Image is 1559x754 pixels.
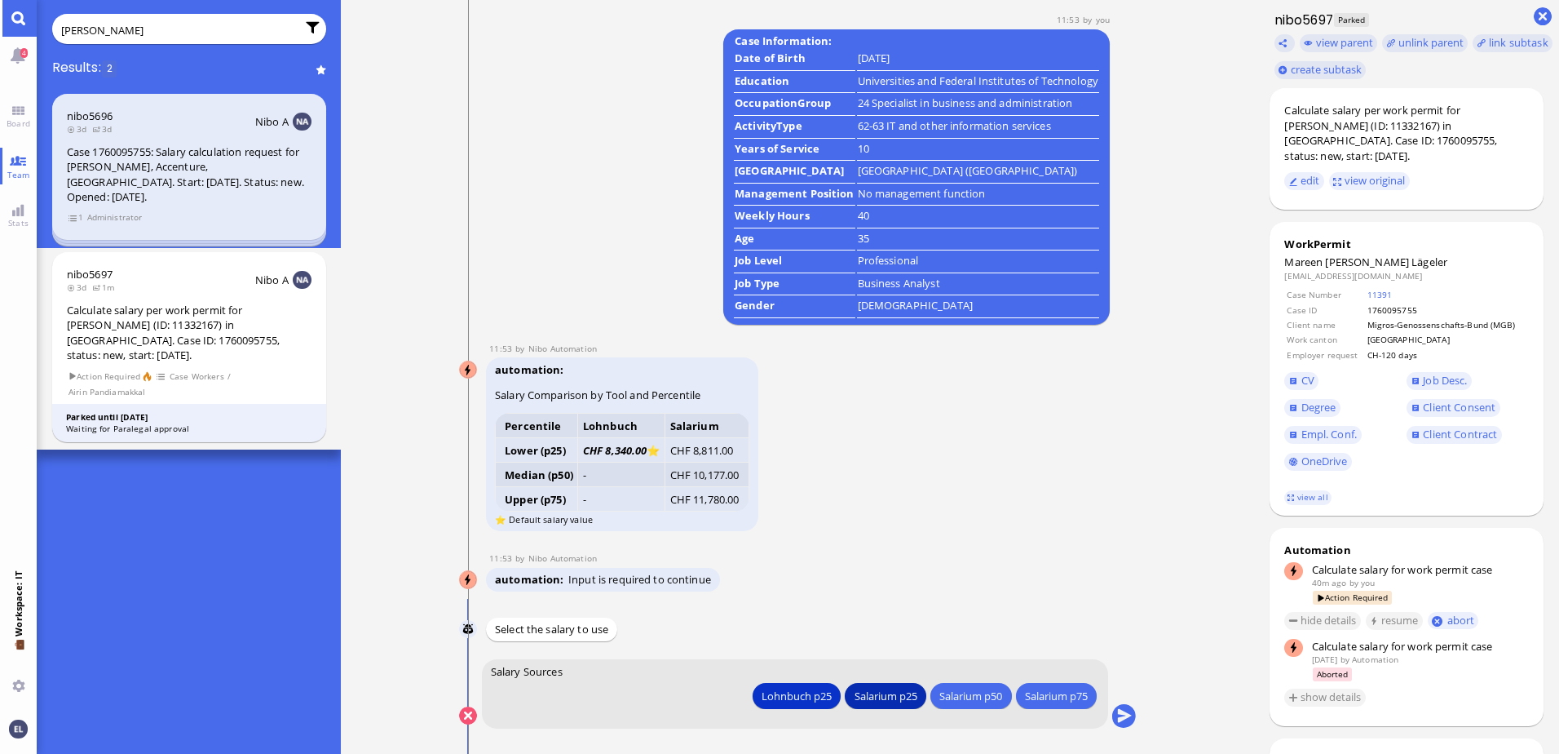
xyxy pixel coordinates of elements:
[732,31,835,51] b: Case Information:
[734,162,855,184] td: [GEOGRAPHIC_DATA]
[930,683,1011,709] button: Salarium p50
[495,513,593,526] small: ⭐ Default salary value
[227,370,232,384] span: /
[68,385,146,399] span: Airin Pandiamakkal
[1284,399,1340,417] a: Degree
[1284,543,1529,557] div: Automation
[583,443,647,458] i: CHF 8,340.00
[1382,34,1468,52] button: unlink parent
[1286,348,1364,361] td: Employer request
[92,282,120,293] span: 1m
[1313,591,1392,605] span: Action Required
[61,21,296,39] input: Enter query or press / to filter
[255,114,289,129] span: Nibo A
[459,707,477,725] button: Cancel
[1286,304,1364,317] td: Case ID
[752,683,840,709] button: Lohnbuch p25
[734,73,855,94] td: Education
[1270,11,1333,29] h1: nibo5697
[858,95,1073,110] runbook-parameter-view: 24 Specialist in business and administration
[528,552,597,564] span: automation@nibo.ai
[1340,654,1349,665] span: by
[845,683,925,709] button: Salarium p25
[1284,426,1361,444] a: Empl. Conf.
[578,413,665,437] th: Lohnbuch
[665,413,749,437] th: Salarium
[568,572,711,587] span: Input is required to continue
[578,438,665,463] td: ⭐
[460,571,478,589] img: Nibo Automation
[858,186,986,201] runbook-parameter-view: No management function
[102,60,117,78] span: 2
[67,303,311,363] div: Calculate salary per work permit for [PERSON_NAME] (ID: 11332167) in [GEOGRAPHIC_DATA]. Case ID: ...
[665,487,749,512] td: CHF 11,780.00
[665,438,749,463] td: CHF 8,811.00
[939,687,1002,704] div: undefined
[858,276,940,291] runbook-parameter-view: Business Analyst
[1366,612,1424,630] button: resume
[66,423,311,435] div: Waiting for Paralegal approval
[858,298,973,313] runbook-parameter-view: [DEMOGRAPHIC_DATA]
[67,282,92,293] span: 3d
[1301,427,1357,441] span: Empl. Conf.
[67,144,311,205] div: Case 1760095755: Salary calculation request for [PERSON_NAME], Accenture, [GEOGRAPHIC_DATA]. Star...
[495,572,568,587] span: automation
[1284,255,1323,269] span: Mareen
[1428,612,1479,629] button: abort
[734,297,855,318] td: Gender
[293,271,311,289] img: NA
[1284,270,1529,282] dd: [EMAIL_ADDRESS][DOMAIN_NAME]
[734,185,855,206] td: Management Position
[68,370,141,384] span: Action Required
[1286,333,1364,346] td: Work canton
[495,362,568,377] span: automation
[1334,13,1369,27] span: Parked
[734,252,855,273] td: Job Level
[515,343,528,354] span: by
[854,687,916,704] div: undefined
[1313,668,1352,681] span: Aborted
[1025,687,1088,704] div: undefined
[1016,683,1097,709] button: Salarium p75
[486,618,617,641] div: Select the salary to use
[92,123,117,135] span: 3d
[505,443,565,458] strong: Lower (p25)
[1423,373,1467,388] span: Job Desc.
[495,388,749,402] h3: Salary Comparison by Tool and Percentile
[1349,577,1358,588] span: by
[734,50,855,71] td: Date of Birth
[1367,304,1528,317] td: 1760095755
[1284,453,1352,471] a: OneDrive
[1367,289,1393,300] a: 11391
[734,118,855,139] td: ActivityType
[2,118,34,129] span: Board
[67,267,113,282] a: nibo5697
[1301,373,1314,388] span: CV
[1352,654,1398,665] span: automation@bluelakelegal.com
[858,73,1098,88] runbook-parameter-view: Universities and Federal Institutes of Technology
[1286,288,1364,301] td: Case Number
[489,552,515,564] span: 11:53
[515,552,528,564] span: by
[734,230,855,251] td: Age
[67,109,113,123] span: nibo5696
[858,163,1078,178] runbook-parameter-view: [GEOGRAPHIC_DATA] ([GEOGRAPHIC_DATA])
[1286,318,1364,331] td: Client name
[20,48,28,58] span: 4
[1284,612,1361,630] button: hide details
[1407,426,1502,444] a: Client Contract
[858,231,869,246] runbook-parameter-view: 35
[1407,372,1472,390] a: Job Desc.
[1284,490,1332,504] a: view all
[3,169,34,180] span: Team
[1300,34,1378,52] button: view parent
[1284,237,1529,251] div: WorkPermit
[1083,14,1096,25] span: by
[761,687,831,704] div: undefined
[1284,103,1529,163] div: Calculate salary per work permit for [PERSON_NAME] (ID: 11332167) in [GEOGRAPHIC_DATA]. Case ID: ...
[496,413,578,437] th: Percentile
[169,370,224,384] span: Case Workers
[1367,333,1528,346] td: [GEOGRAPHIC_DATA]
[1312,654,1338,665] span: [DATE]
